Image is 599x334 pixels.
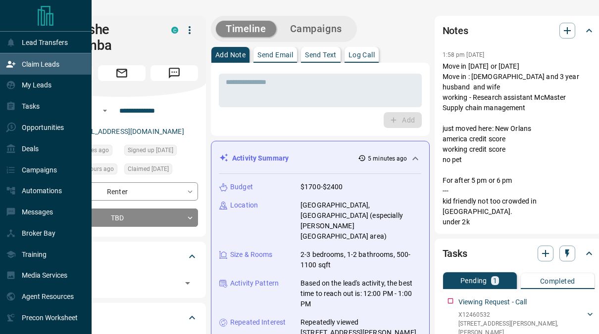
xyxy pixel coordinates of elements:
div: TBD [46,209,198,227]
p: Add Note [215,51,246,58]
button: Open [99,105,111,117]
span: Email [98,65,146,81]
div: Tasks [443,242,595,265]
div: Tags [46,245,198,268]
div: Renter [46,182,198,201]
div: Sun Oct 05 2025 [124,145,198,159]
p: [GEOGRAPHIC_DATA], [GEOGRAPHIC_DATA] (especially [PERSON_NAME][GEOGRAPHIC_DATA] area) [300,200,421,242]
p: X12460532 [458,310,585,319]
p: 1:58 pm [DATE] [443,51,485,58]
p: Activity Summary [232,153,289,164]
p: Repeated Interest [230,317,286,328]
h2: Tasks [443,246,467,261]
p: Send Email [257,51,293,58]
p: Move in [DATE] or [DATE] Move in : [DEMOGRAPHIC_DATA] and 3 year husband and wife working - Resea... [443,61,595,227]
p: 2-3 bedrooms, 1-2 bathrooms, 500-1100 sqft [300,250,421,270]
p: Size & Rooms [230,250,273,260]
p: 1 [493,277,497,284]
div: Notes [443,19,595,42]
p: Based on the lead's activity, the best time to reach out is: 12:00 PM - 1:00 PM [300,278,421,309]
span: Claimed [DATE] [128,164,169,174]
p: Send Text [305,51,337,58]
span: Message [150,65,198,81]
p: Viewing Request - Call [458,297,527,307]
p: Completed [540,278,575,285]
p: Location [230,200,258,210]
div: condos.ca [171,27,178,34]
p: 5 minutes ago [368,154,407,163]
p: Log Call [349,51,375,58]
h1: Tinayeishe Chinyemba [46,22,156,53]
h2: Notes [443,23,468,39]
span: Signed up [DATE] [128,145,173,155]
p: Pending [460,277,487,284]
button: Timeline [216,21,276,37]
div: Activity Summary5 minutes ago [219,149,421,167]
p: $1700-$2400 [300,182,343,192]
div: Mon Oct 06 2025 [124,164,198,177]
p: Budget [230,182,253,192]
div: Criteria [46,306,198,330]
a: [EMAIL_ADDRESS][DOMAIN_NAME] [72,127,184,135]
button: Open [181,276,195,290]
button: Campaigns [280,21,352,37]
p: Activity Pattern [230,278,279,289]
